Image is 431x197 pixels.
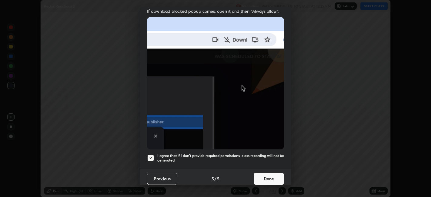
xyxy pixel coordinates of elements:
span: If download blocked popup comes, open it and then "Always allow": [147,8,284,14]
img: downloads-permission-blocked.gif [147,17,284,149]
h5: I agree that if I don't provide required permissions, class recording will not be generated [157,153,284,163]
h4: 5 [217,175,219,182]
h4: 5 [212,175,214,182]
h4: / [215,175,216,182]
button: Previous [147,173,177,185]
button: Done [254,173,284,185]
